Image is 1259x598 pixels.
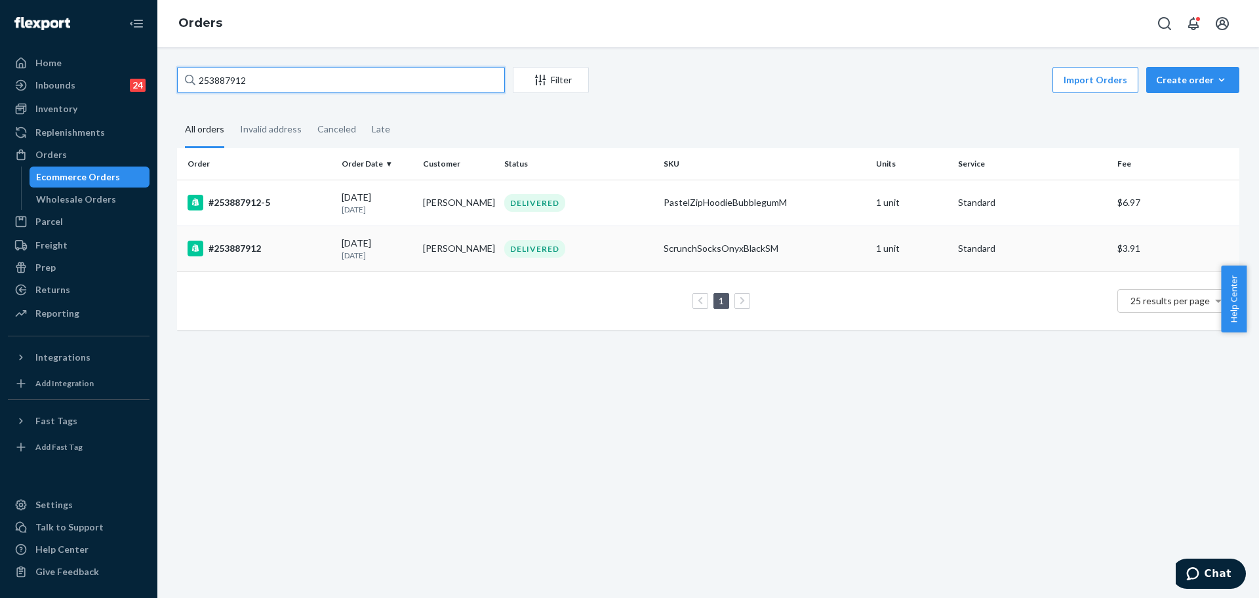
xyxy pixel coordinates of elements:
button: Give Feedback [8,561,150,582]
td: [PERSON_NAME] [418,226,499,271]
div: Talk to Support [35,521,104,534]
a: Settings [8,494,150,515]
a: Ecommerce Orders [30,167,150,188]
div: PastelZipHoodieBubblegumM [664,196,866,209]
th: Status [499,148,658,180]
button: Import Orders [1052,67,1138,93]
th: SKU [658,148,871,180]
div: Filter [513,73,588,87]
button: Close Navigation [123,10,150,37]
div: Invalid address [240,112,302,146]
div: Settings [35,498,73,511]
a: Prep [8,257,150,278]
div: [DATE] [342,237,412,261]
div: Orders [35,148,67,161]
button: Filter [513,67,589,93]
img: Flexport logo [14,17,70,30]
p: [DATE] [342,204,412,215]
td: 1 unit [871,180,952,226]
button: Open account menu [1209,10,1235,37]
a: Replenishments [8,122,150,143]
div: Inventory [35,102,77,115]
a: Help Center [8,539,150,560]
a: Freight [8,235,150,256]
div: DELIVERED [504,194,565,212]
div: Ecommerce Orders [36,170,120,184]
div: #253887912 [188,241,331,256]
th: Order Date [336,148,418,180]
div: Returns [35,283,70,296]
button: Help Center [1221,266,1247,332]
th: Fee [1112,148,1239,180]
a: Inventory [8,98,150,119]
td: $6.97 [1112,180,1239,226]
div: Prep [35,261,56,274]
div: Customer [423,158,494,169]
div: DELIVERED [504,240,565,258]
button: Talk to Support [8,517,150,538]
td: 1 unit [871,226,952,271]
a: Home [8,52,150,73]
div: Fast Tags [35,414,77,428]
div: Reporting [35,307,79,320]
div: All orders [185,112,224,148]
ol: breadcrumbs [168,5,233,43]
a: Page 1 is your current page [716,295,727,306]
a: Parcel [8,211,150,232]
a: Inbounds24 [8,75,150,96]
a: Add Fast Tag [8,437,150,458]
div: #253887912-5 [188,195,331,210]
div: [DATE] [342,191,412,215]
div: Late [372,112,390,146]
a: Reporting [8,303,150,324]
div: Wholesale Orders [36,193,116,206]
div: Canceled [317,112,356,146]
a: Add Integration [8,373,150,394]
th: Units [871,148,952,180]
div: Inbounds [35,79,75,92]
div: ScrunchSocksOnyxBlackSM [664,242,866,255]
a: Returns [8,279,150,300]
div: Add Fast Tag [35,441,83,452]
button: Create order [1146,67,1239,93]
button: Open notifications [1180,10,1207,37]
button: Open Search Box [1151,10,1178,37]
div: Home [35,56,62,70]
div: Create order [1156,73,1229,87]
div: Give Feedback [35,565,99,578]
a: Orders [178,16,222,30]
button: Fast Tags [8,410,150,431]
td: [PERSON_NAME] [418,180,499,226]
p: [DATE] [342,250,412,261]
iframe: Opens a widget where you can chat to one of our agents [1176,559,1246,591]
div: Parcel [35,215,63,228]
div: 24 [130,79,146,92]
div: Replenishments [35,126,105,139]
a: Orders [8,144,150,165]
td: $3.91 [1112,226,1239,271]
div: Help Center [35,543,89,556]
input: Search orders [177,67,505,93]
div: Integrations [35,351,90,364]
p: Standard [958,196,1107,209]
p: Standard [958,242,1107,255]
th: Order [177,148,336,180]
div: Add Integration [35,378,94,389]
span: 25 results per page [1130,295,1210,306]
div: Freight [35,239,68,252]
button: Integrations [8,347,150,368]
a: Wholesale Orders [30,189,150,210]
th: Service [953,148,1112,180]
